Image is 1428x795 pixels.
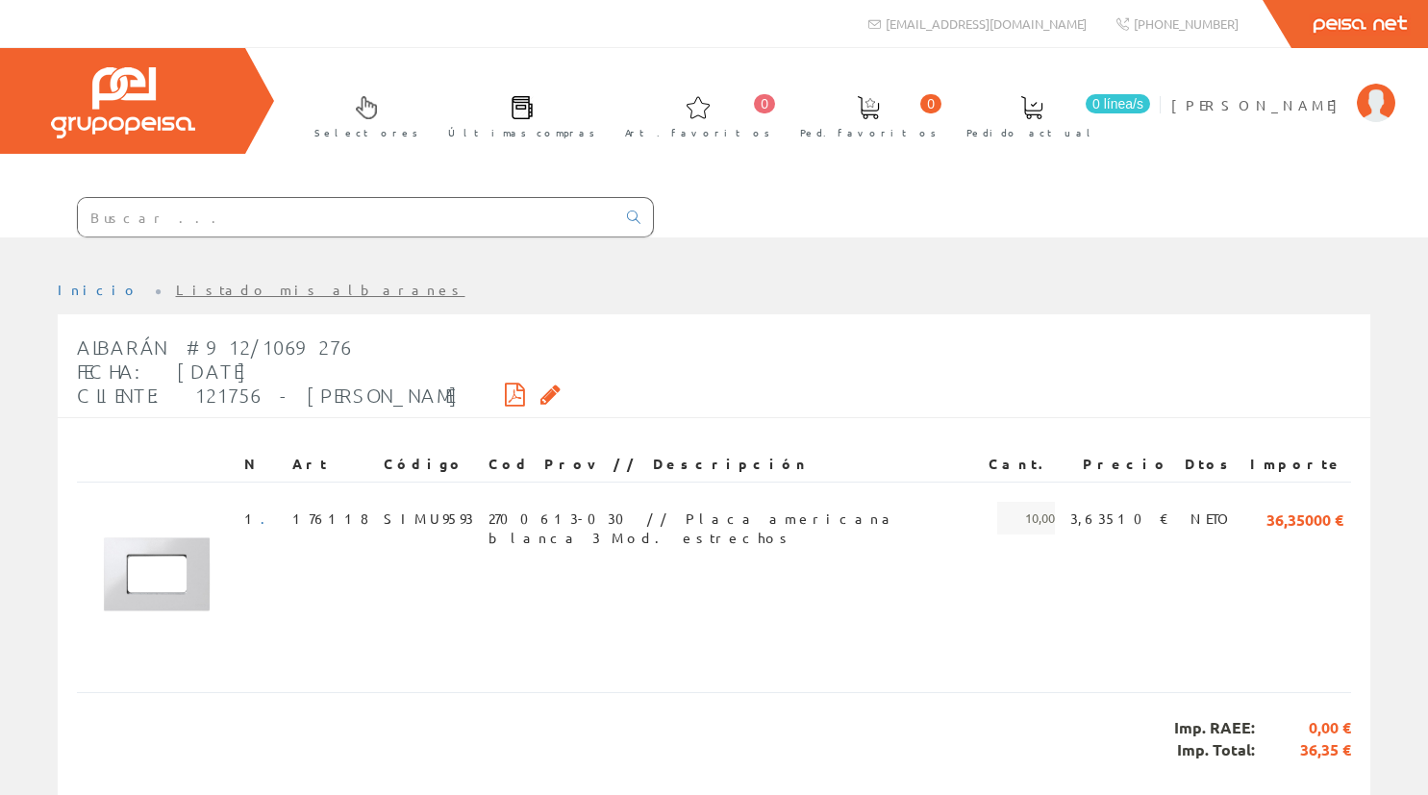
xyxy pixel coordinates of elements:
[85,502,229,646] img: Foto artículo (150x150)
[176,281,465,298] a: Listado mis albaranes
[429,80,605,150] a: Últimas compras
[58,281,139,298] a: Inicio
[1070,502,1169,534] span: 3,63510 €
[505,387,525,401] i: Descargar PDF
[376,447,481,482] th: Código
[1134,15,1239,32] span: [PHONE_NUMBER]
[481,447,981,482] th: Cod Prov // Descripción
[489,502,973,534] span: 2700613-030 // Placa americana blanca 3 Mod. estrechos
[77,335,459,407] span: Albarán #912/1069276 Fecha: [DATE] Cliente: 121756 - [PERSON_NAME]
[1086,94,1150,113] span: 0 línea/s
[1171,80,1395,98] a: [PERSON_NAME]
[1255,739,1351,761] span: 36,35 €
[966,123,1097,142] span: Pedido actual
[314,123,418,142] span: Selectores
[237,447,285,482] th: N
[292,502,368,534] span: 176118
[244,502,277,534] span: 1
[261,509,277,527] a: .
[448,123,595,142] span: Últimas compras
[77,692,1351,785] div: Imp. RAEE: Imp. Total:
[1255,717,1351,739] span: 0,00 €
[540,387,561,401] i: Solicitar por email copia firmada
[1177,447,1242,482] th: Dtos
[1190,502,1235,534] span: NETO
[1242,447,1351,482] th: Importe
[997,502,1055,534] span: 10,00
[384,502,473,534] span: SIMU9593
[754,94,775,113] span: 0
[800,123,937,142] span: Ped. favoritos
[285,447,376,482] th: Art
[51,67,195,138] img: Grupo Peisa
[1063,447,1177,482] th: Precio
[1266,502,1343,534] span: 36,35000 €
[1171,95,1347,114] span: [PERSON_NAME]
[981,447,1063,482] th: Cant.
[625,123,770,142] span: Art. favoritos
[920,94,941,113] span: 0
[886,15,1087,32] span: [EMAIL_ADDRESS][DOMAIN_NAME]
[78,198,615,236] input: Buscar ...
[295,80,428,150] a: Selectores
